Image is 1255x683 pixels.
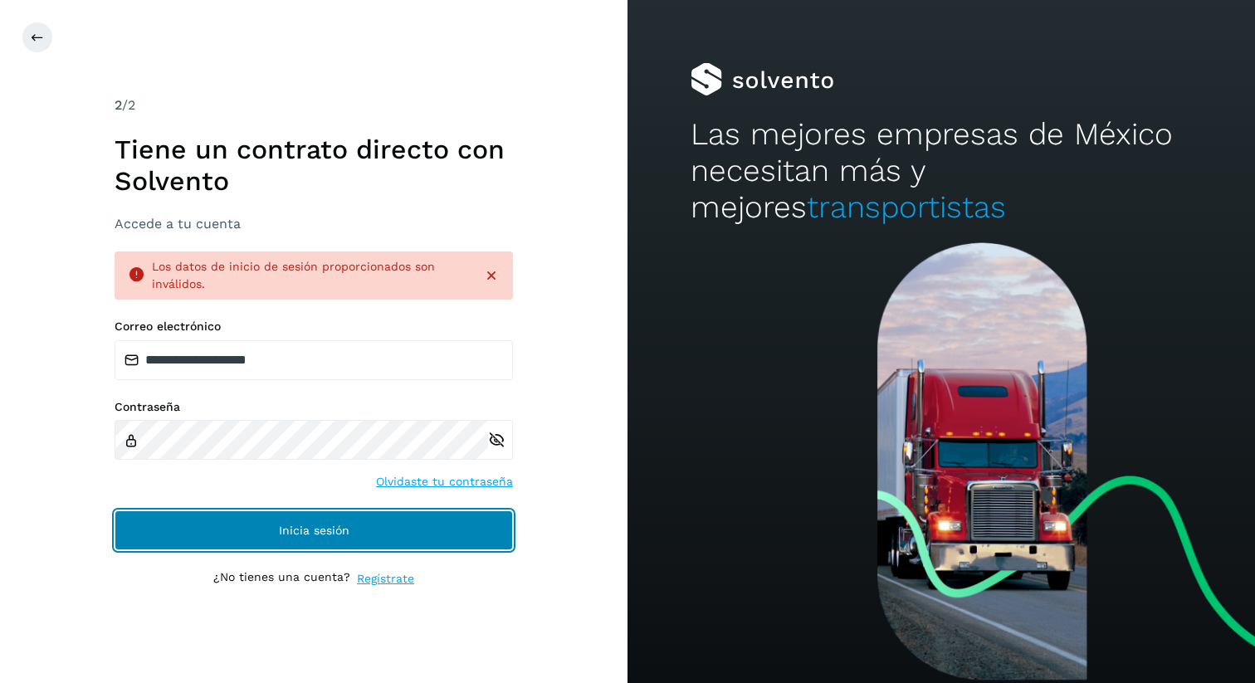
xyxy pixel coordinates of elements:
[115,216,513,232] h3: Accede a tu cuenta
[115,320,513,334] label: Correo electrónico
[152,258,470,293] div: Los datos de inicio de sesión proporcionados son inválidos.
[279,524,349,536] span: Inicia sesión
[357,570,414,588] a: Regístrate
[115,97,122,113] span: 2
[691,116,1193,227] h2: Las mejores empresas de México necesitan más y mejores
[115,134,513,198] h1: Tiene un contrato directo con Solvento
[376,473,513,490] a: Olvidaste tu contraseña
[115,400,513,414] label: Contraseña
[213,570,350,588] p: ¿No tienes una cuenta?
[807,189,1006,225] span: transportistas
[115,95,513,115] div: /2
[115,510,513,550] button: Inicia sesión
